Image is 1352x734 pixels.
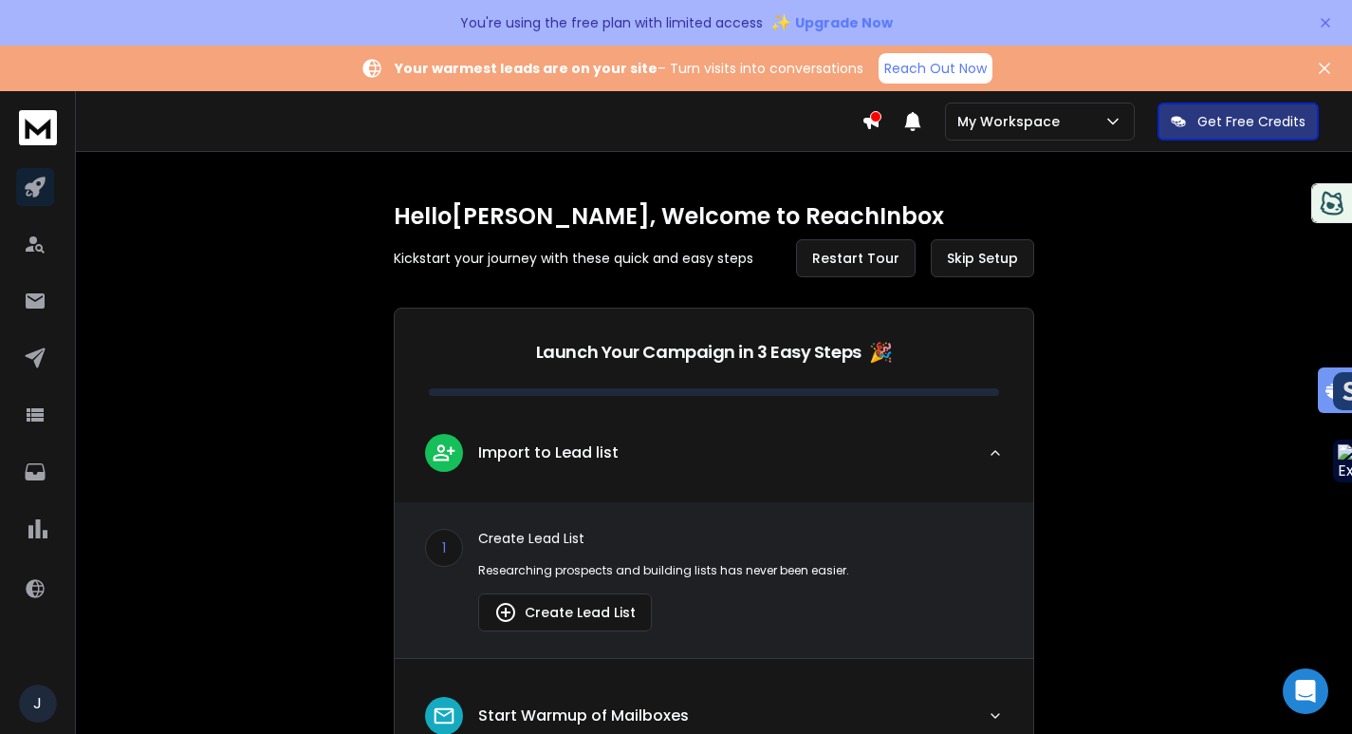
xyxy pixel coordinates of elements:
p: Get Free Credits [1197,112,1306,131]
img: logo [19,110,57,145]
a: Reach Out Now [879,53,992,84]
button: J [19,685,57,723]
p: Researching prospects and building lists has never been easier. [478,563,1003,578]
p: Kickstart your journey with these quick and easy steps [394,249,753,268]
p: You're using the free plan with limited access [460,13,763,32]
div: Open Intercom Messenger [1283,668,1328,714]
button: ✨Upgrade Now [770,4,893,42]
span: 🎉 [869,339,893,366]
p: Create Lead List [478,529,1003,548]
p: My Workspace [957,112,1067,131]
span: Upgrade Now [795,13,893,32]
button: Skip Setup [931,239,1034,277]
button: Restart Tour [796,239,916,277]
strong: Your warmest leads are on your site [395,59,657,78]
img: lead [432,704,456,728]
p: Import to Lead list [478,442,619,464]
p: Launch Your Campaign in 3 Easy Steps [536,339,861,366]
p: Start Warmup of Mailboxes [478,705,689,727]
span: ✨ [770,9,791,36]
button: leadImport to Lead list [395,419,1033,502]
p: Reach Out Now [884,59,987,78]
div: 1 [425,529,463,567]
button: Get Free Credits [1158,103,1319,141]
p: – Turn visits into conversations [395,59,863,78]
img: lead [494,601,517,624]
img: lead [432,441,456,464]
h1: Hello [PERSON_NAME] , Welcome to ReachInbox [394,201,1034,232]
div: leadImport to Lead list [395,502,1033,658]
span: Skip Setup [947,249,1018,268]
button: Create Lead List [478,593,652,631]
